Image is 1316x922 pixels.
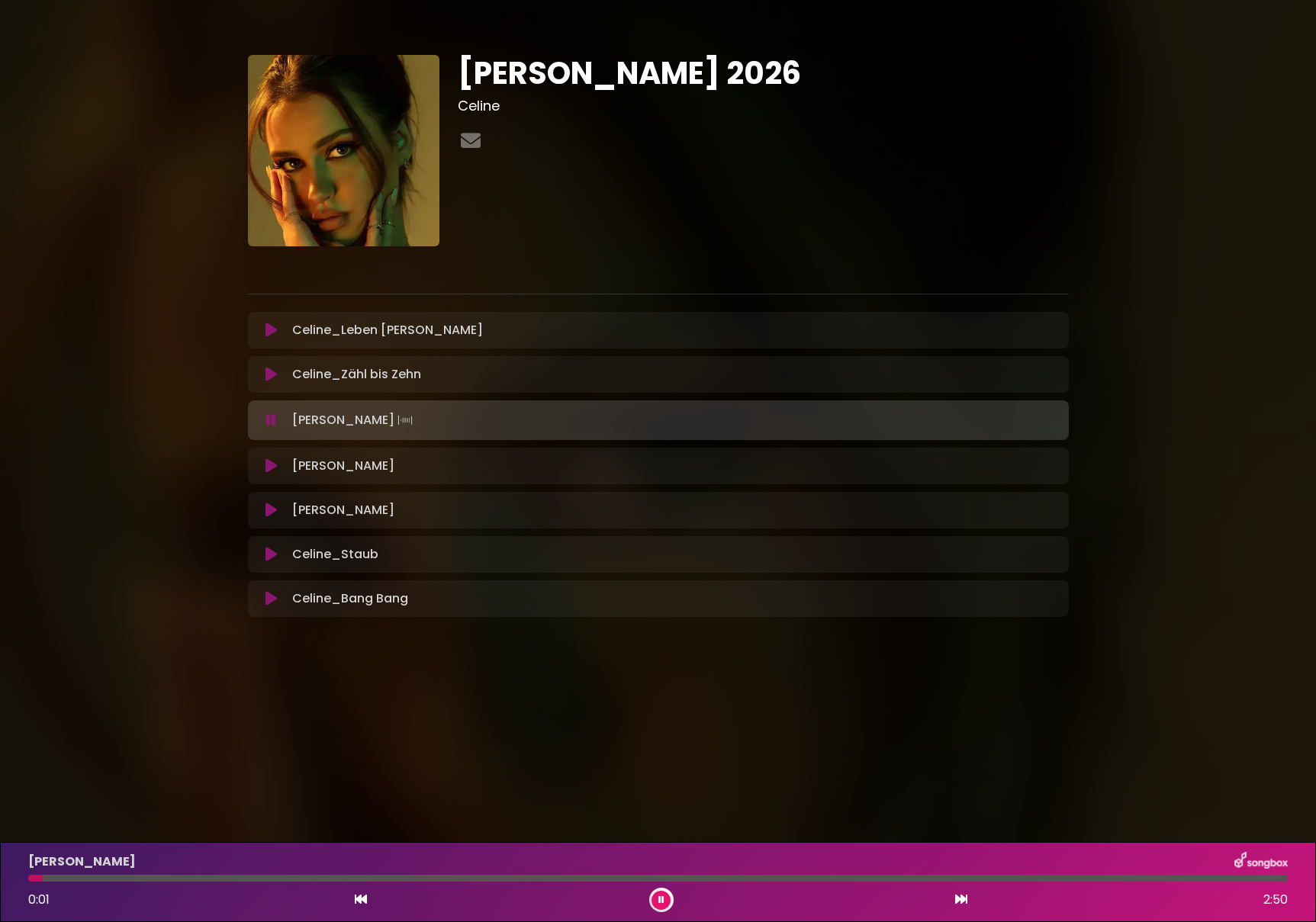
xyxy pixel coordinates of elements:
p: Celine_Zähl bis Zehn [292,365,421,384]
p: [PERSON_NAME] [292,457,394,475]
img: Lq3JwxWjTsiZgLSj7RBx [248,55,439,246]
p: [PERSON_NAME] [292,410,416,431]
p: [PERSON_NAME] [292,501,394,519]
h3: Celine [458,98,1069,114]
p: Celine_Leben [PERSON_NAME] [292,321,483,339]
p: Celine_Staub [292,545,378,564]
img: waveform4.gif [394,410,416,431]
p: Celine_Bang Bang [292,590,408,608]
h1: [PERSON_NAME] 2026 [458,55,1069,92]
